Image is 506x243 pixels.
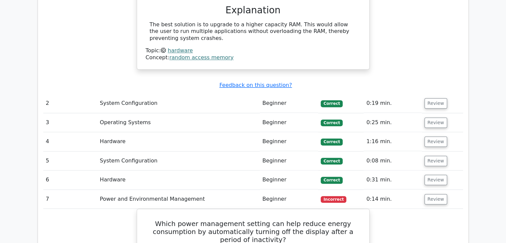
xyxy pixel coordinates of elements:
[424,194,447,204] button: Review
[321,158,342,164] span: Correct
[97,113,260,132] td: Operating Systems
[146,54,361,61] div: Concept:
[260,190,318,209] td: Beginner
[364,151,422,170] td: 0:08 min.
[150,21,357,42] div: The best solution is to upgrade to a higher capacity RAM. This would allow the user to run multip...
[97,190,260,209] td: Power and Environmental Management
[424,156,447,166] button: Review
[424,118,447,128] button: Review
[97,151,260,170] td: System Configuration
[97,170,260,189] td: Hardware
[364,113,422,132] td: 0:25 min.
[321,120,342,126] span: Correct
[260,151,318,170] td: Beginner
[260,113,318,132] td: Beginner
[169,54,234,61] a: random access memory
[364,132,422,151] td: 1:16 min.
[43,113,97,132] td: 3
[424,136,447,147] button: Review
[321,196,346,203] span: Incorrect
[364,190,422,209] td: 0:14 min.
[364,94,422,113] td: 0:19 min.
[260,170,318,189] td: Beginner
[168,47,193,54] a: hardware
[146,47,361,54] div: Topic:
[43,190,97,209] td: 7
[43,132,97,151] td: 4
[321,138,342,145] span: Correct
[260,94,318,113] td: Beginner
[43,94,97,113] td: 2
[260,132,318,151] td: Beginner
[97,132,260,151] td: Hardware
[43,151,97,170] td: 5
[424,98,447,109] button: Review
[97,94,260,113] td: System Configuration
[43,170,97,189] td: 6
[321,177,342,183] span: Correct
[424,175,447,185] button: Review
[219,82,292,88] a: Feedback on this question?
[321,100,342,107] span: Correct
[364,170,422,189] td: 0:31 min.
[150,5,357,16] h3: Explanation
